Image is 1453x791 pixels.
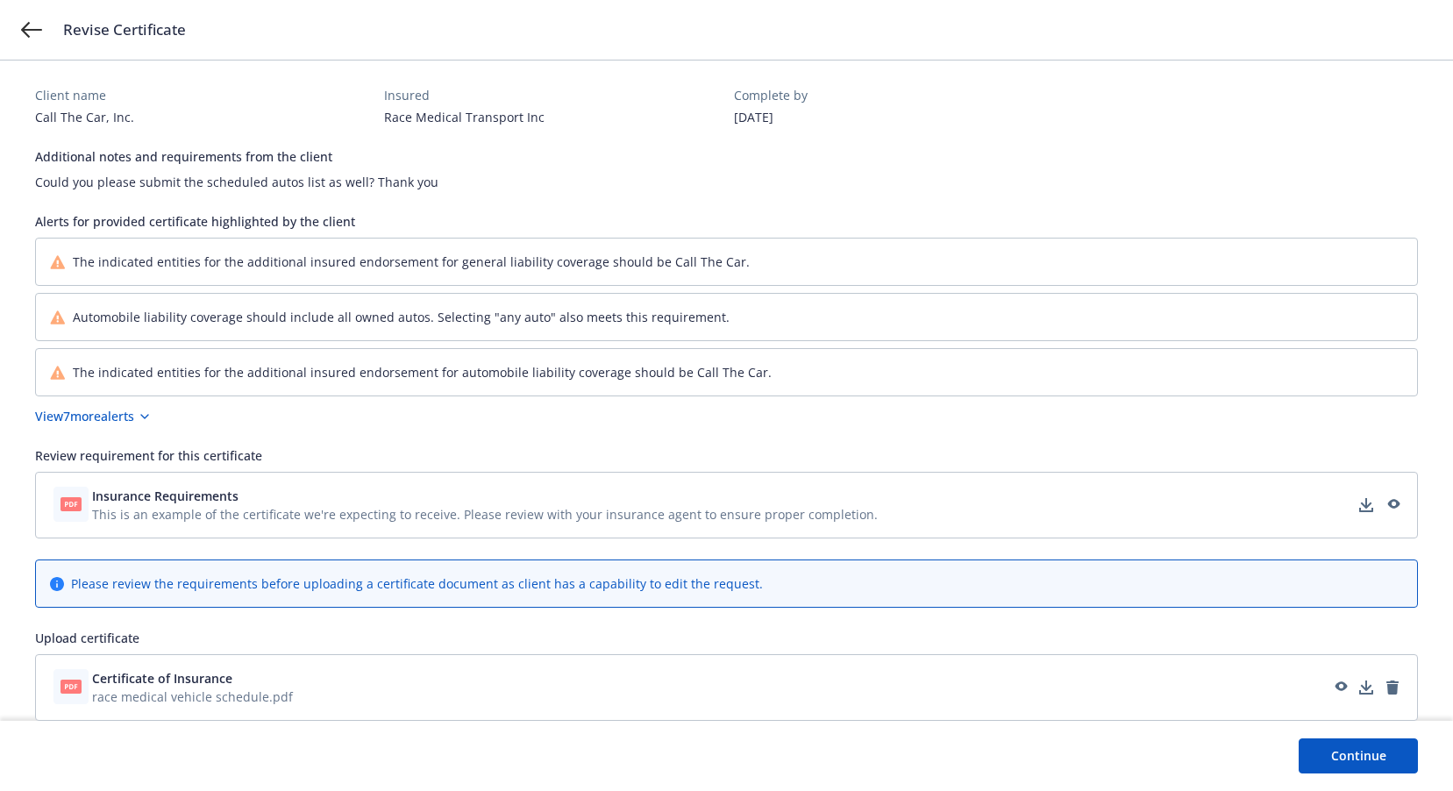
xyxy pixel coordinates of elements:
div: Review requirement for this certificate [35,446,1418,465]
a: remove [1382,677,1403,698]
div: Could you please submit the scheduled autos list as well? Thank you [35,173,1418,191]
div: Insured [384,86,719,104]
div: Complete by [734,86,1069,104]
a: download [1356,495,1377,516]
span: Automobile liability coverage should include all owned autos. Selecting "any auto" also meets thi... [73,308,730,326]
div: [DATE] [734,108,1069,126]
div: Insurance RequirementsThis is an example of the certificate we're expecting to receive. Please re... [35,472,1418,538]
button: Insurance Requirements [92,487,878,505]
button: Certificate of Insurance [92,669,293,688]
a: preview [1382,495,1403,516]
div: Please review the requirements before uploading a certificate document as client has a capability... [71,574,763,593]
span: The indicated entities for the additional insured endorsement for general liability coverage shou... [73,253,750,271]
div: Race Medical Transport Inc [384,108,719,126]
a: preview [1329,677,1350,698]
span: The indicated entities for the additional insured endorsement for automobile liability coverage s... [73,363,772,381]
div: Alerts for provided certificate highlighted by the client [35,212,1418,231]
span: Insurance Requirements [92,487,239,505]
div: Call The Car, Inc. [35,108,370,126]
span: Revise Certificate [63,19,186,40]
button: View7morealerts [35,407,1418,425]
span: This is an example of the certificate we're expecting to receive. Please review with your insuran... [92,505,878,524]
div: View 7 more alerts [35,407,152,425]
a: download [1356,677,1377,698]
span: race medical vehicle schedule.pdf [92,688,293,706]
span: Certificate of Insurance [92,669,232,688]
div: Upload certificate [35,629,1418,647]
button: Continue [1299,738,1418,773]
div: Client name [35,86,370,104]
div: Additional notes and requirements from the client [35,147,1418,166]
